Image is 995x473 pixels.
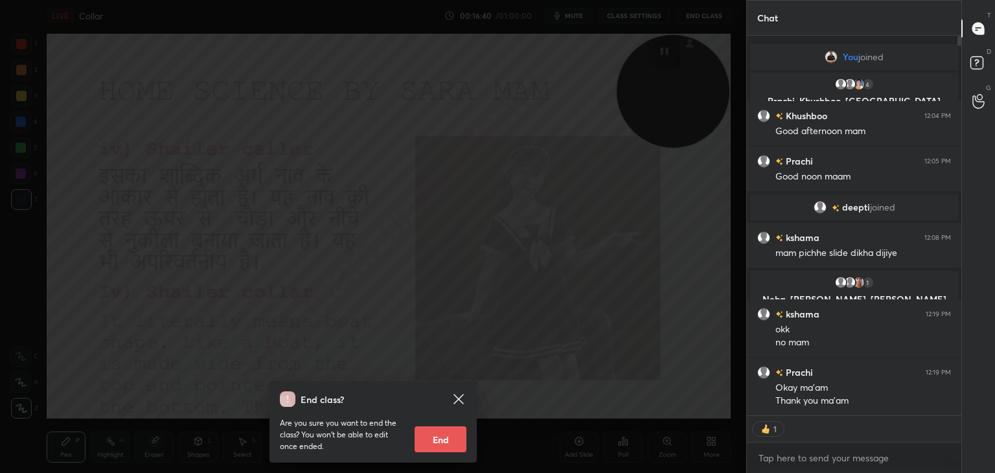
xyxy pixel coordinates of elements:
div: 12:19 PM [926,310,951,318]
img: default.png [843,78,856,91]
div: mam pichhe slide dikha dijiye [775,247,951,260]
span: deepti [842,202,870,213]
img: default.png [757,308,770,321]
div: 4 [862,78,875,91]
img: default.png [757,110,770,122]
img: no-rating-badge.077c3623.svg [775,158,783,165]
p: Chat [747,1,788,35]
h6: Khushboo [783,109,827,122]
div: 12:08 PM [924,234,951,242]
img: default.png [834,276,847,289]
img: b5a711044323437b8cef5357bd014852.jpg [852,276,865,289]
p: T [987,10,991,20]
h4: End class? [301,393,344,406]
p: D [987,47,991,56]
img: no-rating-badge.077c3623.svg [775,311,783,318]
div: 12:04 PM [924,112,951,120]
span: joined [870,202,895,213]
img: default.png [834,78,847,91]
div: grid [747,41,961,416]
div: 12:05 PM [924,157,951,165]
p: Are you sure you want to end the class? You won’t be able to edit once ended. [280,417,404,452]
img: ac1245674e8d465aac1aa0ff8abd4772.jpg [825,51,838,63]
div: no mam [775,336,951,349]
p: Neha, [PERSON_NAME], [PERSON_NAME] [758,294,950,305]
span: You [843,52,858,62]
div: Good afternoon mam [775,125,951,138]
img: default.png [757,366,770,379]
img: thumbs_up.png [759,422,772,435]
img: ae2e603cc5fc4d2892c93d8abb00e481.jpg [852,78,865,91]
h6: kshama [783,231,819,244]
img: default.png [814,201,827,214]
span: joined [858,52,884,62]
div: okk [775,323,951,336]
img: default.png [843,276,856,289]
p: G [986,83,991,93]
div: Thank you ma'am [775,395,951,408]
h6: Prachi [783,365,813,379]
div: 12:19 PM [926,369,951,376]
div: 1 [772,424,777,434]
div: Okay ma'am [775,382,951,395]
div: Good noon maam [775,170,951,183]
h6: Prachi [783,154,813,168]
h6: kshama [783,307,819,321]
img: no-rating-badge.077c3623.svg [775,235,783,242]
img: default.png [757,231,770,244]
p: Prachi, Khushboo, [GEOGRAPHIC_DATA] [758,96,950,106]
div: 1 [862,276,875,289]
button: End [415,426,466,452]
img: no-rating-badge.077c3623.svg [775,113,783,120]
img: no-rating-badge.077c3623.svg [832,205,840,212]
img: default.png [757,155,770,168]
img: no-rating-badge.077c3623.svg [775,369,783,376]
